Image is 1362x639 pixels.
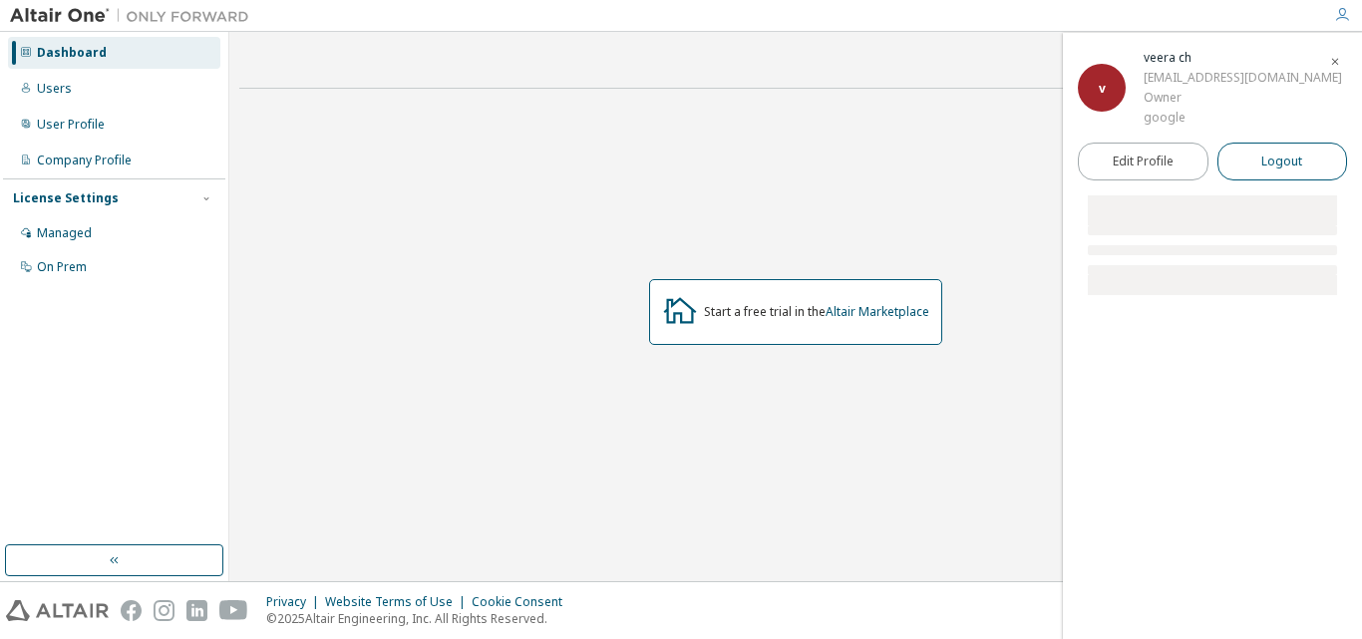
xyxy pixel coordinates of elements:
span: v [1099,80,1106,97]
img: youtube.svg [219,600,248,621]
a: Edit Profile [1078,143,1208,180]
div: google [1144,108,1342,128]
div: [EMAIL_ADDRESS][DOMAIN_NAME] [1144,68,1342,88]
div: Managed [37,225,92,241]
div: Start a free trial in the [704,304,929,320]
div: Website Terms of Use [325,594,472,610]
img: Altair One [10,6,259,26]
div: Dashboard [37,45,107,61]
div: Owner [1144,88,1342,108]
img: instagram.svg [154,600,174,621]
div: veera ch [1144,48,1342,68]
div: Cookie Consent [472,594,574,610]
a: Altair Marketplace [826,303,929,320]
div: License Settings [13,190,119,206]
div: Users [37,81,72,97]
p: © 2025 Altair Engineering, Inc. All Rights Reserved. [266,610,574,627]
button: Logout [1217,143,1348,180]
img: altair_logo.svg [6,600,109,621]
div: Privacy [266,594,325,610]
span: Logout [1261,152,1302,171]
img: linkedin.svg [186,600,207,621]
span: Edit Profile [1113,154,1174,169]
div: User Profile [37,117,105,133]
div: Company Profile [37,153,132,168]
div: On Prem [37,259,87,275]
img: facebook.svg [121,600,142,621]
